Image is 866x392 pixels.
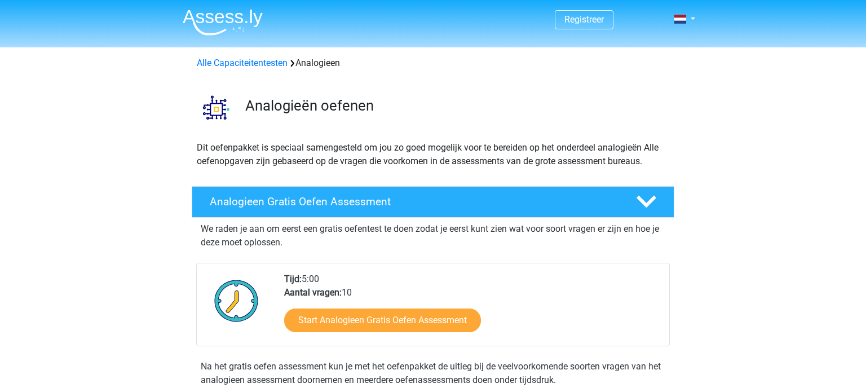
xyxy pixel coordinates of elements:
p: Dit oefenpakket is speciaal samengesteld om jou zo goed mogelijk voor te bereiden op het onderdee... [197,141,669,168]
img: Assessly [183,9,263,36]
a: Analogieen Gratis Oefen Assessment [187,186,679,218]
img: Klok [208,272,265,329]
div: Analogieen [192,56,674,70]
h4: Analogieen Gratis Oefen Assessment [210,195,618,208]
h3: Analogieën oefenen [245,97,665,114]
p: We raden je aan om eerst een gratis oefentest te doen zodat je eerst kunt zien wat voor soort vra... [201,222,665,249]
b: Tijd: [284,274,302,284]
a: Start Analogieen Gratis Oefen Assessment [284,309,481,332]
img: analogieen [192,83,240,131]
a: Registreer [564,14,604,25]
div: Na het gratis oefen assessment kun je met het oefenpakket de uitleg bij de veelvoorkomende soorte... [196,360,670,387]
b: Aantal vragen: [284,287,342,298]
a: Alle Capaciteitentesten [197,58,288,68]
div: 5:00 10 [276,272,669,346]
